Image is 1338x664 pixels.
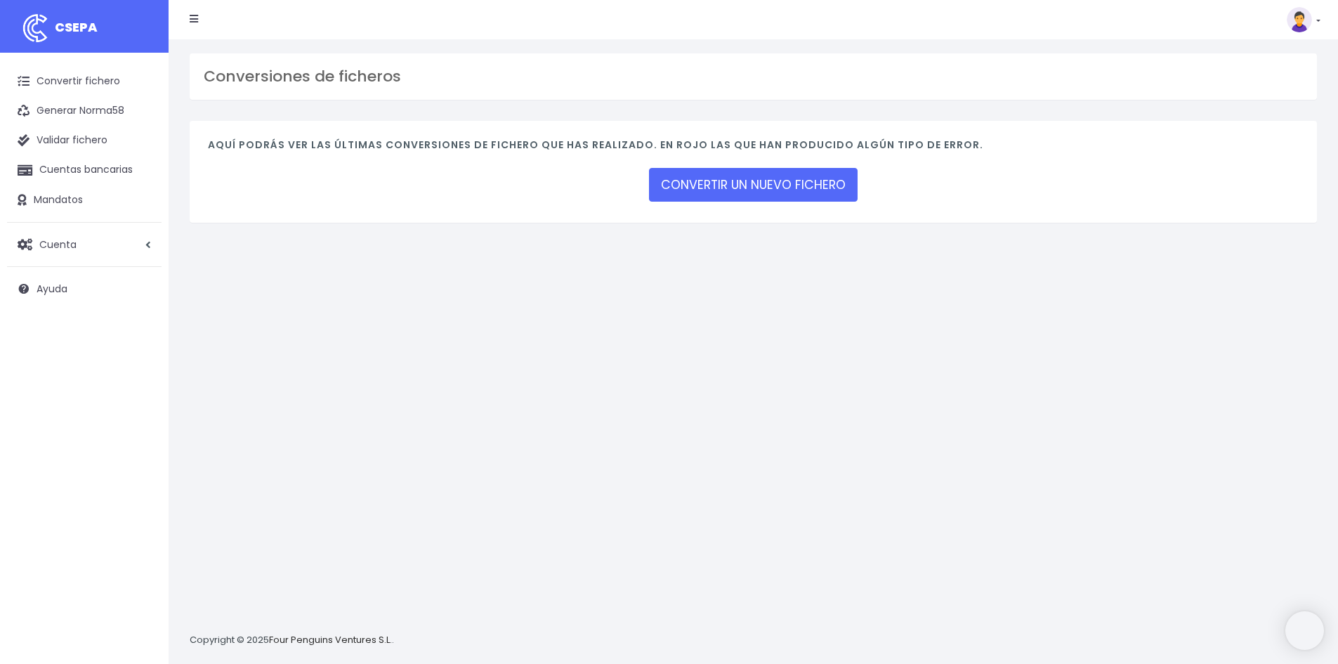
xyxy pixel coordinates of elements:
a: CONVERTIR UN NUEVO FICHERO [649,168,858,202]
a: Four Penguins Ventures S.L. [269,633,392,646]
a: Convertir fichero [7,67,162,96]
h4: Aquí podrás ver las últimas conversiones de fichero que has realizado. En rojo las que han produc... [208,139,1299,158]
a: Mandatos [7,185,162,215]
p: Copyright © 2025 . [190,633,394,648]
a: Ayuda [7,274,162,304]
a: Cuentas bancarias [7,155,162,185]
a: Validar fichero [7,126,162,155]
img: profile [1287,7,1312,32]
a: Cuenta [7,230,162,259]
h3: Conversiones de ficheros [204,67,1303,86]
span: Ayuda [37,282,67,296]
img: logo [18,11,53,46]
a: Generar Norma58 [7,96,162,126]
span: Cuenta [39,237,77,251]
span: CSEPA [55,18,98,36]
